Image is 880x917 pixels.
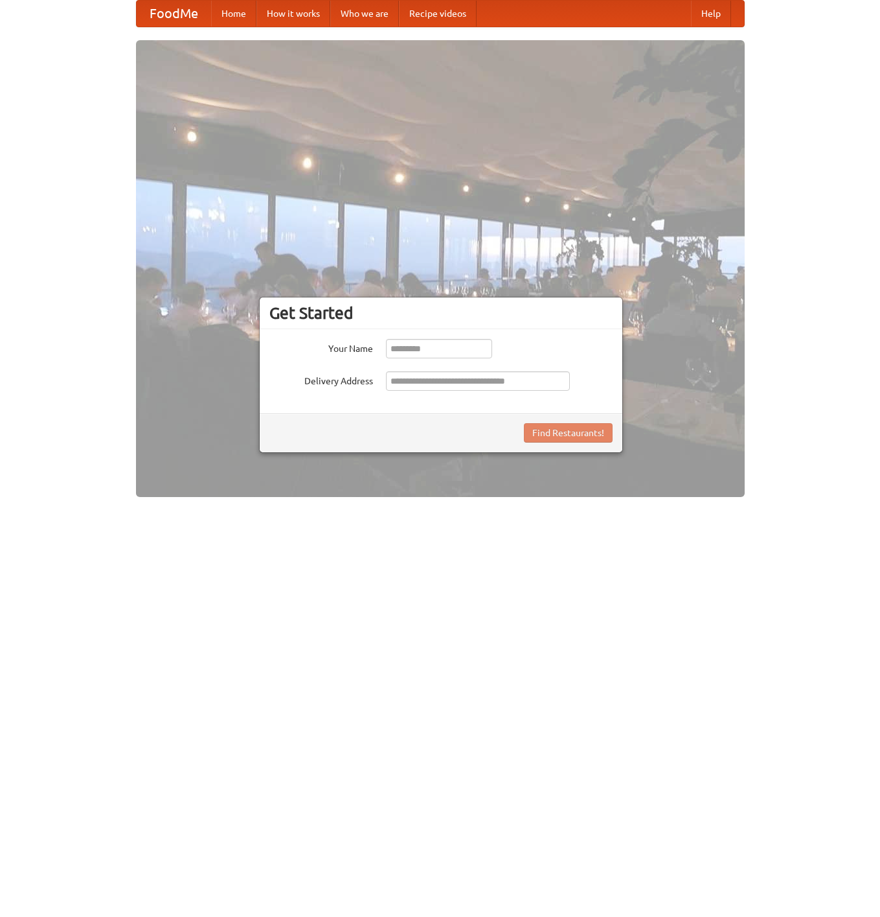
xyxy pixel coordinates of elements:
[269,303,613,323] h3: Get Started
[269,339,373,355] label: Your Name
[399,1,477,27] a: Recipe videos
[524,423,613,443] button: Find Restaurants!
[691,1,731,27] a: Help
[330,1,399,27] a: Who we are
[269,371,373,388] label: Delivery Address
[137,1,211,27] a: FoodMe
[211,1,256,27] a: Home
[256,1,330,27] a: How it works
